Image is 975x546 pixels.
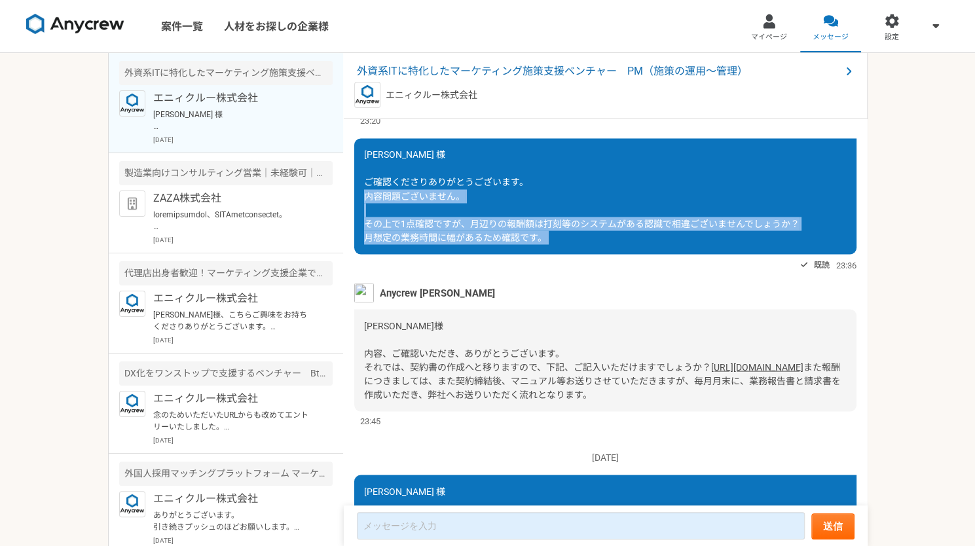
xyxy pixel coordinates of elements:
div: DX化をワンストップで支援するベンチャー BtoBマーケティング戦略立案・実装 [119,361,333,386]
p: エニィクルー株式会社 [153,291,315,306]
img: 8DqYSo04kwAAAAASUVORK5CYII= [26,14,124,35]
span: 23:45 [360,414,380,427]
p: [DATE] [153,435,333,445]
span: 23:36 [836,259,856,271]
p: 念のためいただいたURLからも改めてエントリーいたしました。 何卒よろしくお願いします。 [153,409,315,433]
span: 既読 [814,257,830,272]
p: loremipsumdol、SITAmetconsectet。 adipiscin、el・seddoeiusmodtemporincididun。 utlabo、etdol・magnaaL6En... [153,209,315,232]
p: ありがとうございます。 引き続きプッシュのほどお願いします。 1点、前回にもお伝えしたところですが、私のキャリアが正確に伝わっているのかどうかが心配です。 LPOに関しては今までから現在までしっ... [153,509,315,533]
a: [URL][DOMAIN_NAME] [711,361,803,372]
img: logo_text_blue_01.png [119,491,145,517]
div: 代理店出身者歓迎！マーケティング支援企業でのフロント営業兼広告運用担当 [119,261,333,285]
p: エニィクルー株式会社 [153,391,315,407]
div: 外国人採用マッチングプラットフォーム マーケティング責任者 [119,462,333,486]
span: [PERSON_NAME]様 内容、ご確認いただき、ありがとうございます。 それでは、契約書の作成へと移りますので、下記、ご記入いただけますでしょうか？ [364,320,711,372]
p: [DATE] [153,536,333,545]
img: %E3%83%95%E3%82%9A%E3%83%AD%E3%83%95%E3%82%A3%E3%83%BC%E3%83%AB%E7%94%BB%E5%83%8F%E3%81%AE%E3%82%... [354,283,374,302]
span: Anycrew [PERSON_NAME] [380,285,495,300]
div: 製造業向けコンサルティング営業｜未経験可｜法人営業としてキャリアアップしたい方 [119,161,333,185]
span: 外資系ITに特化したマーケティング施策支援ベンチャー PM（施策の運用〜管理） [357,64,841,79]
p: [DATE] [153,335,333,345]
img: default_org_logo-42cde973f59100197ec2c8e796e4974ac8490bb5b08a0eb061ff975e4574aa76.png [119,191,145,217]
p: [DATE] [153,135,333,145]
p: エニィクルー株式会社 [153,90,315,106]
img: logo_text_blue_01.png [119,291,145,317]
span: 設定 [885,32,899,43]
p: [DATE] [153,235,333,245]
p: エニィクルー株式会社 [153,491,315,507]
button: 送信 [811,513,855,539]
img: logo_text_blue_01.png [119,90,145,117]
p: [PERSON_NAME] 様 お世話になっております。 フォーム記入いたしましたのでご確認のほどよろしくお願いします。 また、報酬について承知しました。 こちらもご回答ありがとうございます。 [153,109,315,132]
span: また報酬につきましては、また契約締結後、マニュアル等お送りさせていただきますが、毎月月末に、業務報告書と請求書を作成いただき、弊社へお送りいただく流れとなります。 [364,361,841,399]
p: エニィクルー株式会社 [386,88,477,102]
span: マイページ [751,32,787,43]
span: 23:20 [360,115,380,127]
p: ZAZA株式会社 [153,191,315,206]
p: [PERSON_NAME]様、こちらご興味をお持ちくださりありがとうございます。 本件ですが、応募を多数いただいており、よりフィット度の高い方が先に選考に進まれている状況となります。その方の選考... [153,309,315,333]
img: logo_text_blue_01.png [119,391,145,417]
img: logo_text_blue_01.png [354,82,380,108]
div: 外資系ITに特化したマーケティング施策支援ベンチャー PM（施策の運用〜管理） [119,61,333,85]
span: [PERSON_NAME] 様 ご確認くださりありがとうございます。 内容問題ございません。 その上で1点確認ですが、月辺りの報酬額は打刻等のシステムがある認識で相違ございませんでしょうか？ 月... [364,149,800,242]
span: メッセージ [813,32,849,43]
p: [DATE] [354,450,856,464]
